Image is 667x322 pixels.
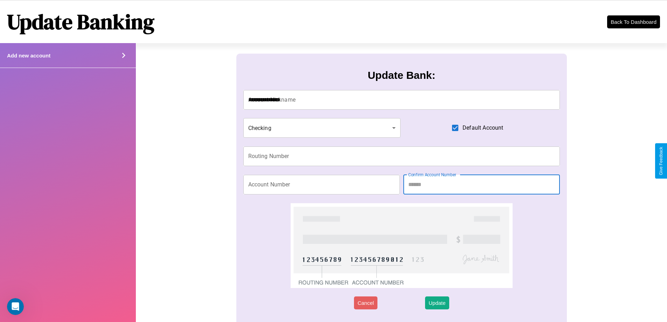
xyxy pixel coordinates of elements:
[408,172,456,178] label: Confirm Account Number
[607,15,660,28] button: Back To Dashboard
[354,296,377,309] button: Cancel
[7,7,154,36] h1: Update Banking
[291,203,512,288] img: check
[463,124,503,132] span: Default Account
[7,298,24,315] iframe: Intercom live chat
[659,147,663,175] div: Give Feedback
[7,53,50,59] h4: Add new account
[243,118,401,138] div: Checking
[425,296,449,309] button: Update
[368,69,435,81] h3: Update Bank:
